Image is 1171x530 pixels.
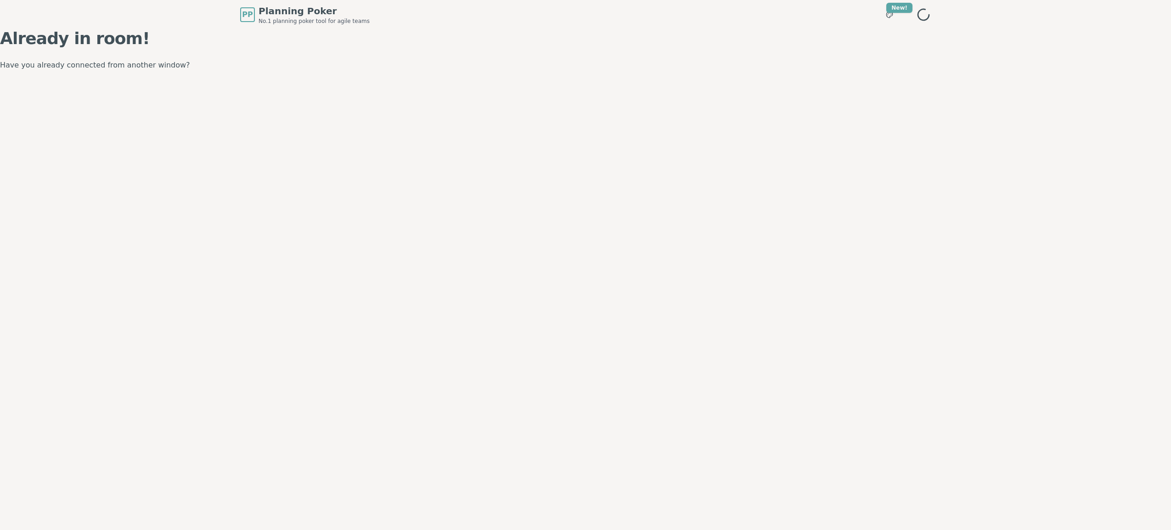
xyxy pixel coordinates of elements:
[259,5,370,17] span: Planning Poker
[881,6,898,23] button: New!
[240,5,370,25] a: PPPlanning PokerNo.1 planning poker tool for agile teams
[886,3,912,13] div: New!
[242,9,253,20] span: PP
[259,17,370,25] span: No.1 planning poker tool for agile teams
